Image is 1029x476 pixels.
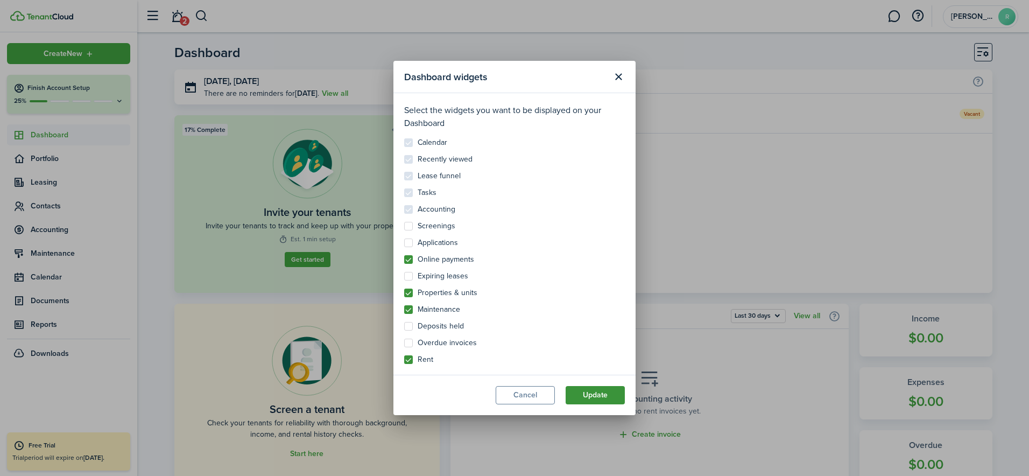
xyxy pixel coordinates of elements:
[404,255,474,264] label: Online payments
[404,66,607,87] modal-title: Dashboard widgets
[404,289,477,297] label: Properties & units
[404,305,460,314] label: Maintenance
[404,272,468,281] label: Expiring leases
[404,322,464,331] label: Deposits held
[404,239,458,247] label: Applications
[404,339,477,347] label: Overdue invoices
[609,68,628,86] button: Close modal
[496,386,555,404] button: Cancel
[404,355,433,364] label: Rent
[566,386,625,404] button: Update
[404,222,455,230] label: Screenings
[404,104,625,130] p: Select the widgets you want to be displayed on your Dashboard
